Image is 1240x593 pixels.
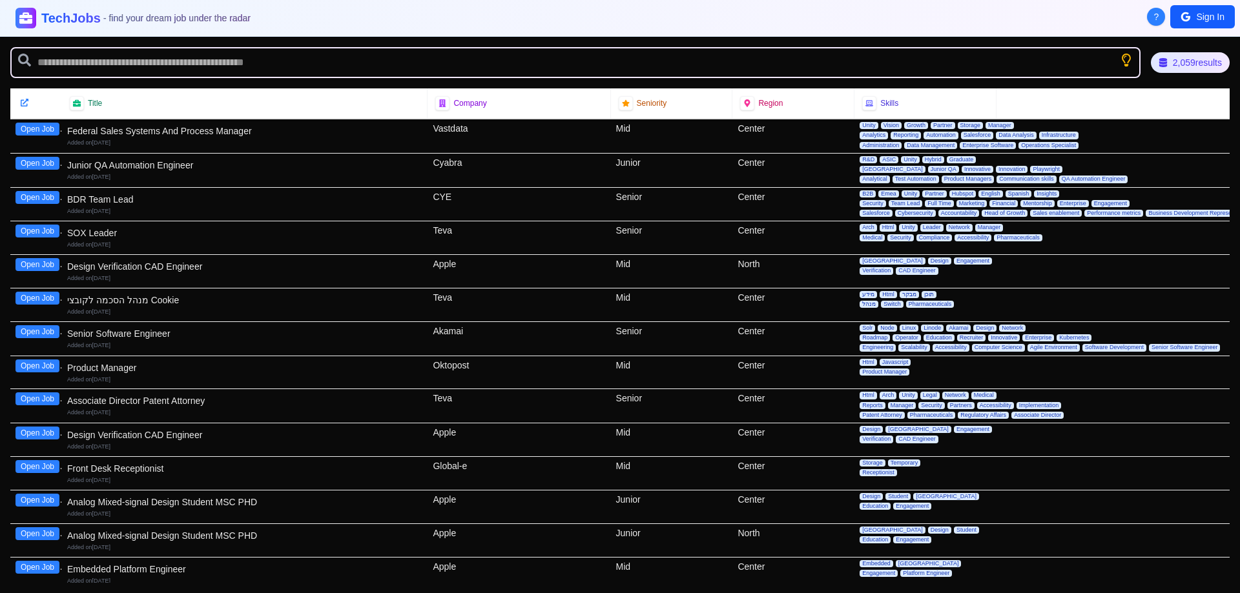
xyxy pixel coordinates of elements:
div: Global-e [428,457,610,490]
span: Data Management [904,142,957,149]
span: Network [946,224,973,231]
span: Innovative [962,166,993,173]
div: CYE [428,188,610,221]
span: Html [860,392,877,399]
span: Playwright [1030,166,1062,173]
div: Center [732,188,854,221]
span: Spanish [1006,190,1032,197]
div: Center [732,558,854,590]
span: Education [924,334,955,341]
span: Medical [971,392,997,399]
span: Design [860,493,883,500]
span: Cybersecurity [895,210,936,217]
span: Analytical [860,176,890,183]
span: Product Manager [860,368,909,376]
span: Financial [989,200,1018,207]
span: Growth [904,122,928,129]
span: Engagement [954,426,992,433]
span: Accessibility [955,234,991,241]
span: Leader [920,224,944,231]
span: Software Development [1082,344,1146,351]
span: Computer Science [972,344,1025,351]
span: Agile Environment [1028,344,1080,351]
div: BDR Team Lead [67,193,422,206]
span: Platform Engineer [900,570,952,577]
button: Open Job [15,427,59,439]
span: Javascript [880,359,911,366]
span: ? [1154,10,1159,23]
div: מנהל הסכמה לקובצי Cookie [67,294,422,307]
span: Security [918,402,945,409]
span: Data Analysis [996,132,1037,139]
span: Engagement [1091,200,1130,207]
span: Manager [888,402,916,409]
span: CAD Engineer [896,436,938,443]
span: Html [880,291,897,298]
span: Akamai [946,325,971,332]
span: Enterprise [1057,200,1089,207]
span: Unity [901,156,920,163]
span: Unity [902,190,920,197]
button: Open Job [15,325,59,338]
button: Open Job [15,359,59,372]
button: Open Job [15,527,59,540]
div: Senior [611,322,733,356]
span: Security [887,234,914,241]
div: Design Verification CAD Engineer [67,428,422,441]
div: Apple [428,490,610,523]
span: Receptionist [860,469,897,476]
span: Operator [893,334,921,341]
div: Mid [611,457,733,490]
span: Pharmaceuticals [907,412,956,419]
span: Automation [924,132,958,139]
span: Arch [860,224,877,231]
span: Engagement [860,570,898,577]
div: Center [732,356,854,389]
div: Junior [611,154,733,187]
div: Center [732,288,854,321]
span: Accessibility [933,344,969,351]
span: Salesforce [961,132,994,139]
span: Seniority [637,98,667,108]
span: Verification [860,267,893,274]
span: Graduate [947,156,976,163]
div: Added on [DATE] [67,207,422,216]
div: Center [732,119,854,153]
div: Junior [611,490,733,523]
span: Html [860,359,877,366]
div: North [732,524,854,557]
span: Junior QA [928,166,959,173]
span: Team Lead [889,200,923,207]
span: Partner [931,122,955,129]
div: Federal Sales Systems And Process Manager [67,125,422,137]
span: Education [860,536,891,543]
span: תוכן [922,291,936,298]
div: Apple [428,524,610,557]
span: Html [880,224,897,231]
span: Reporting [891,132,921,139]
span: Head of Growth [982,210,1028,217]
span: Embedded [860,560,893,567]
span: Design [928,527,951,534]
div: Akamai [428,322,610,356]
div: Embedded Platform Engineer [67,563,422,576]
div: Center [732,322,854,356]
span: [GEOGRAPHIC_DATA] [860,257,925,265]
span: Engagement [893,536,931,543]
button: Open Job [15,157,59,170]
div: Mid [611,558,733,590]
span: Manager [975,224,1004,231]
span: Pharmaceuticals [994,234,1042,241]
button: Open Job [15,392,59,405]
span: Performance metrics [1084,210,1143,217]
span: [GEOGRAPHIC_DATA] [860,527,925,534]
span: Senior Software Engineer [1149,344,1221,351]
div: Teva [428,288,610,321]
span: [GEOGRAPHIC_DATA] [896,560,962,567]
span: Region [758,98,783,108]
span: Enterprise Software [960,142,1016,149]
span: מידע [860,291,877,298]
div: Front Desk Receptionist [67,462,422,475]
button: Open Job [15,494,59,507]
div: Cyabra [428,154,610,187]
